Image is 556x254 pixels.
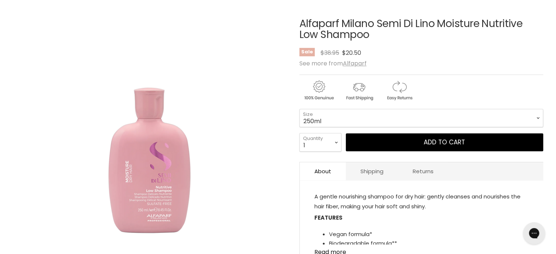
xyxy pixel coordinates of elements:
img: shipping.gif [340,79,378,102]
span: $38.95 [321,49,339,57]
a: Returns [398,162,448,180]
iframe: Gorgias live chat messenger [519,220,549,247]
a: Alfaparf [343,59,367,68]
img: genuine.gif [299,79,338,102]
select: Quantity [299,133,341,151]
span: Add to cart [424,138,465,147]
p: A gentle nourishing shampoo for dry hair: gently cleanses and nourishes the hair fiber, making yo... [314,192,529,213]
span: $20.50 [342,49,361,57]
h1: Alfaparf Milano Semi Di Lino Moisture Nutritive Low Shampoo [299,18,543,41]
span: Sale [299,48,315,56]
li: Vegan formula* [329,230,529,239]
span: See more from [299,59,367,68]
a: About [300,162,346,180]
a: Shipping [346,162,398,180]
button: Add to cart [346,133,543,152]
strong: FEATURES [314,214,343,221]
li: Biodegradable formula** [329,239,529,248]
img: returns.gif [380,79,419,102]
